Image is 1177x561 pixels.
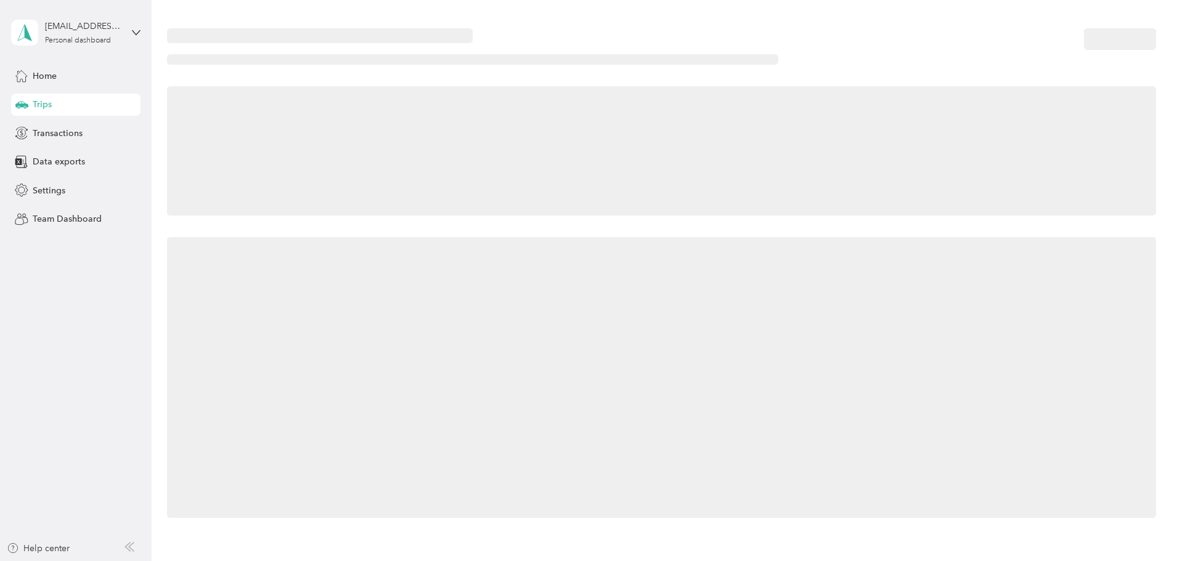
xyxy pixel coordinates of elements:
div: [EMAIL_ADDRESS][DOMAIN_NAME] [45,20,122,33]
iframe: Everlance-gr Chat Button Frame [1108,492,1177,561]
span: Settings [33,184,65,197]
span: Data exports [33,155,85,168]
div: Personal dashboard [45,37,111,44]
span: Home [33,70,57,83]
button: Help center [7,542,70,555]
span: Trips [33,98,52,111]
span: Team Dashboard [33,212,102,225]
span: Transactions [33,127,83,140]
